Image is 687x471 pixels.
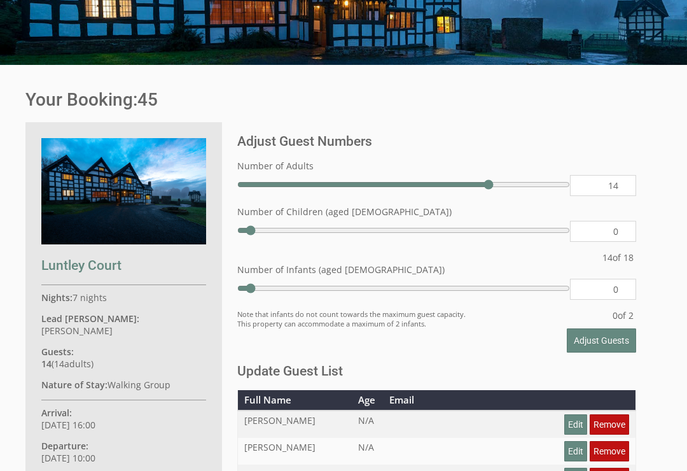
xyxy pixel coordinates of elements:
[602,251,613,264] span: 14
[25,89,646,110] h1: 45
[41,325,113,337] span: [PERSON_NAME]
[87,358,91,370] span: s
[237,264,636,276] label: Number of Infants (aged [DEMOGRAPHIC_DATA])
[600,251,636,264] div: of 18
[41,379,108,391] strong: Nature of Stay:
[237,134,636,149] h2: Adjust Guest Numbers
[41,235,206,273] a: Luntley Court
[41,358,94,370] span: ( )
[610,309,636,328] div: of 2
[41,407,72,419] strong: Arrival:
[238,390,352,411] th: Full Name
[574,335,629,346] span: Adjust Guests
[41,292,206,304] p: 7 nights
[41,138,206,244] img: An image of 'Luntley Court'
[41,440,88,452] strong: Departure:
[564,441,587,461] a: Edit
[41,440,206,464] p: [DATE] 10:00
[41,379,206,391] p: Walking Group
[237,363,636,379] h2: Update Guest List
[567,328,636,353] button: Adjust Guests
[238,438,352,465] td: [PERSON_NAME]
[237,309,600,328] small: Note that infants do not count towards the maximum guest capacity. This property can accommodate ...
[352,438,384,465] td: N/A
[383,390,553,411] th: Email
[237,160,636,172] label: Number of Adults
[613,309,618,321] span: 0
[238,411,352,438] td: [PERSON_NAME]
[41,313,139,325] strong: Lead [PERSON_NAME]:
[41,258,206,273] h2: Luntley Court
[564,414,587,435] a: Edit
[237,206,636,218] label: Number of Children (aged [DEMOGRAPHIC_DATA])
[590,441,629,461] a: Remove
[54,358,64,370] span: 14
[352,411,384,438] td: N/A
[352,390,384,411] th: Age
[41,358,52,370] strong: 14
[41,292,73,304] strong: Nights:
[41,346,74,358] strong: Guests:
[41,407,206,431] p: [DATE] 16:00
[590,414,629,435] a: Remove
[25,89,137,110] a: Your Booking:
[54,358,91,370] span: adult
